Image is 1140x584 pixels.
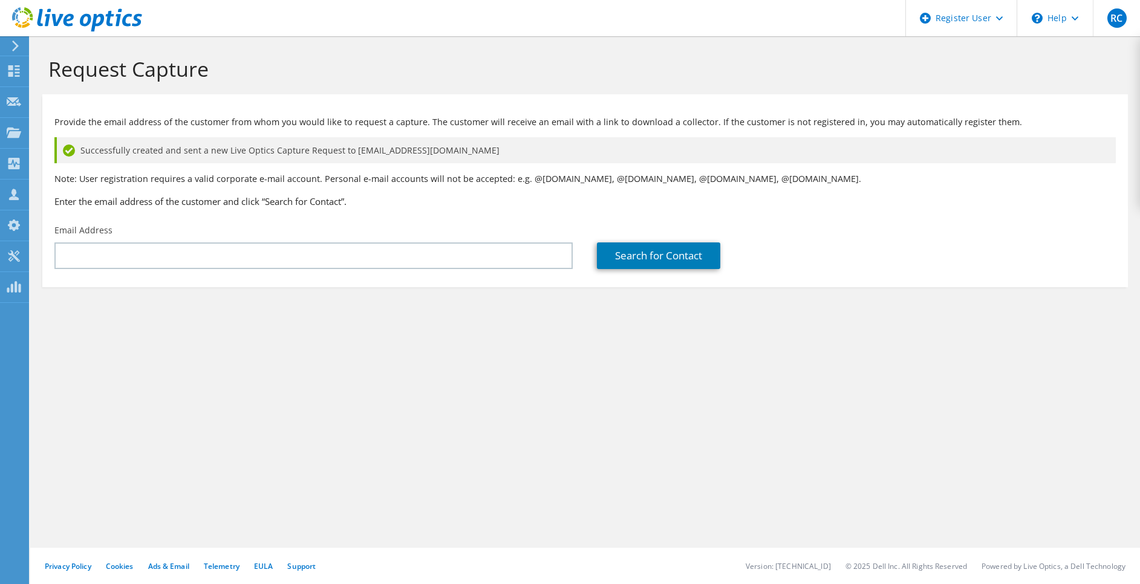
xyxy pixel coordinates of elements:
[287,561,316,571] a: Support
[148,561,189,571] a: Ads & Email
[54,224,112,236] label: Email Address
[746,561,831,571] li: Version: [TECHNICAL_ID]
[80,144,500,157] span: Successfully created and sent a new Live Optics Capture Request to [EMAIL_ADDRESS][DOMAIN_NAME]
[845,561,967,571] li: © 2025 Dell Inc. All Rights Reserved
[54,115,1116,129] p: Provide the email address of the customer from whom you would like to request a capture. The cust...
[54,172,1116,186] p: Note: User registration requires a valid corporate e-mail account. Personal e-mail accounts will ...
[106,561,134,571] a: Cookies
[48,56,1116,82] h1: Request Capture
[254,561,273,571] a: EULA
[1032,13,1043,24] svg: \n
[1107,8,1127,28] span: RC
[597,242,720,269] a: Search for Contact
[204,561,239,571] a: Telemetry
[982,561,1125,571] li: Powered by Live Optics, a Dell Technology
[54,195,1116,208] h3: Enter the email address of the customer and click “Search for Contact”.
[45,561,91,571] a: Privacy Policy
